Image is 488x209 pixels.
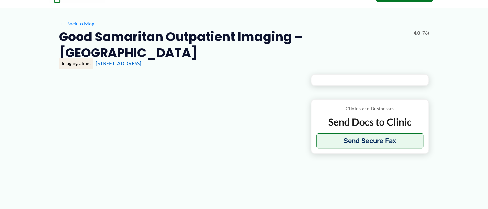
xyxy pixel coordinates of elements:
h2: Good Samaritan Outpatient Imaging – [GEOGRAPHIC_DATA] [59,29,409,61]
a: ←Back to Map [59,19,94,28]
span: (76) [421,29,429,37]
div: Imaging Clinic [59,58,93,69]
a: [STREET_ADDRESS] [96,60,141,66]
button: Send Secure Fax [316,133,423,148]
span: 4.0 [414,29,420,37]
p: Send Docs to Clinic [316,116,423,128]
p: Clinics and Businesses [316,104,423,113]
span: ← [59,20,65,26]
